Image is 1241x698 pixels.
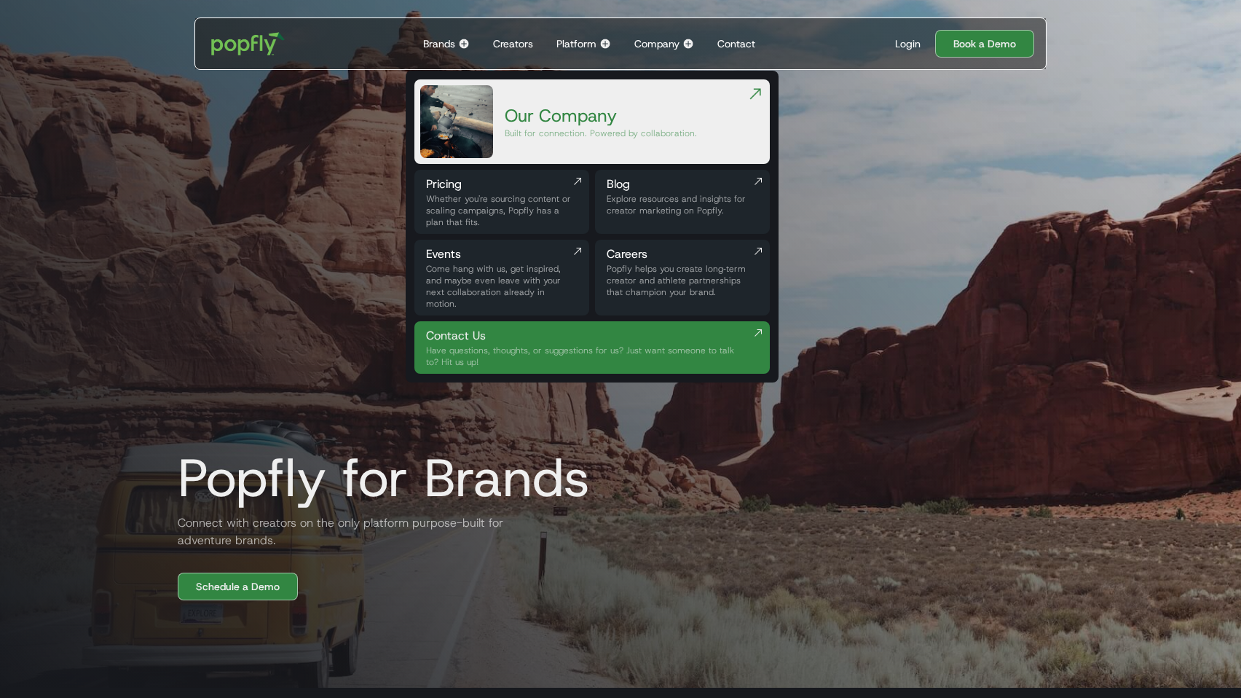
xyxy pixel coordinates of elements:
div: Login [895,36,921,51]
a: Schedule a Demo [178,573,298,600]
div: Company [634,36,679,51]
h1: Popfly for Brands [166,449,590,507]
a: home [201,22,295,66]
div: Blog [607,176,758,193]
div: Platform [556,36,596,51]
a: EventsCome hang with us, get inspired, and maybe even leave with your next collaboration already ... [414,240,589,315]
a: Book a Demo [935,30,1034,58]
div: Contact Us [426,327,746,345]
div: Have questions, thoughts, or suggestions for us? Just want someone to talk to? Hit us up! [426,345,746,368]
a: Our CompanyBuilt for connection. Powered by collaboration. [414,79,770,164]
div: Brands [423,36,455,51]
a: Login [889,36,926,51]
a: PricingWhether you're sourcing content or scaling campaigns, Popfly has a plan that fits. [414,170,589,234]
div: Explore resources and insights for creator marketing on Popfly. [607,193,758,216]
a: Contact [712,18,761,69]
div: Careers [607,246,758,263]
div: Events [426,246,578,263]
div: Pricing [426,176,578,193]
div: Built for connection. Powered by collaboration. [505,128,697,139]
a: Contact UsHave questions, thoughts, or suggestions for us? Just want someone to talk to? Hit us up! [414,321,770,374]
div: Contact [717,36,755,51]
a: Creators [487,18,539,69]
a: BlogExplore resources and insights for creator marketing on Popfly. [595,170,770,234]
div: Popfly helps you create long‑term creator and athlete partnerships that champion your brand. [607,263,758,298]
div: Come hang with us, get inspired, and maybe even leave with your next collaboration already in mot... [426,263,578,310]
div: Our Company [505,104,697,128]
div: Whether you're sourcing content or scaling campaigns, Popfly has a plan that fits. [426,193,578,228]
div: Creators [493,36,533,51]
a: CareersPopfly helps you create long‑term creator and athlete partnerships that champion your brand. [595,240,770,315]
h2: Connect with creators on the only platform purpose-built for adventure brands. [166,514,516,549]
